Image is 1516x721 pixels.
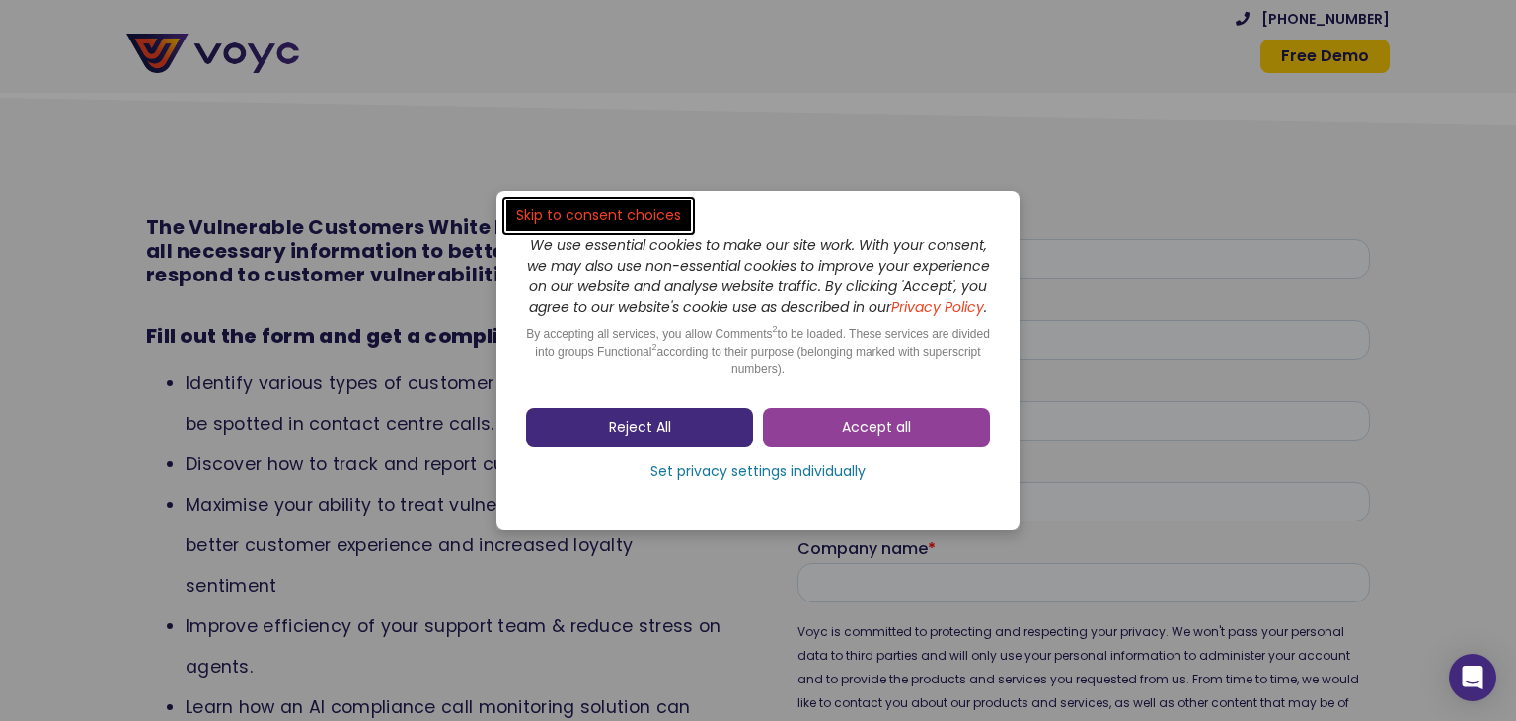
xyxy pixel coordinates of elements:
span: Set privacy settings individually [650,462,866,482]
span: Accept all [842,418,911,438]
a: Privacy Policy [891,297,984,317]
sup: 2 [651,342,656,352]
a: Accept all [763,408,990,447]
span: By accepting all services, you allow Comments to be loaded. These services are divided into group... [526,327,990,376]
i: We use essential cookies to make our site work. With your consent, we may also use non-essential ... [527,235,990,317]
sup: 2 [773,324,778,334]
span: Reject All [609,418,671,438]
a: Privacy Policy [346,550,427,567]
a: Skip to consent choices [506,200,691,231]
a: Reject All [526,408,753,447]
a: Set privacy settings individually [526,457,990,487]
